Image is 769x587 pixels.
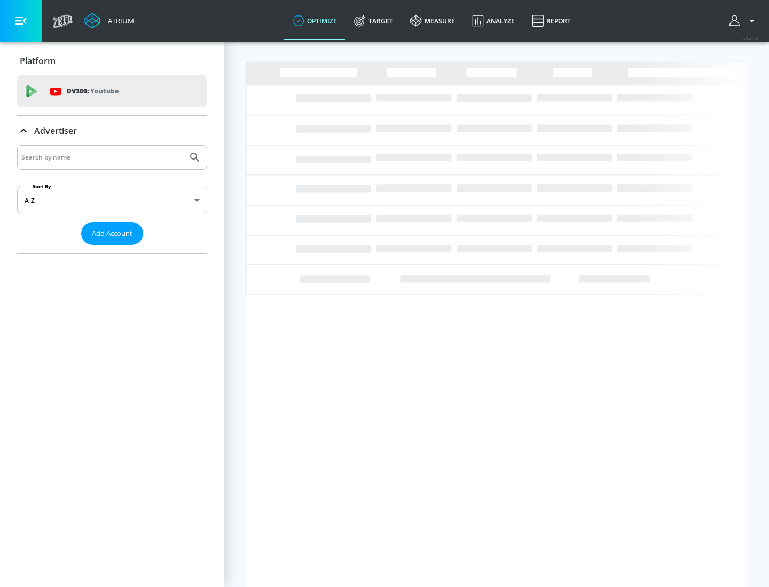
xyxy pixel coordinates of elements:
div: Platform [17,46,207,76]
a: Report [523,2,579,40]
div: Advertiser [17,116,207,146]
div: Atrium [104,16,134,26]
nav: list of Advertiser [17,245,207,253]
div: A-Z [17,187,207,213]
button: Add Account [81,222,143,245]
a: Target [346,2,402,40]
a: Analyze [464,2,523,40]
p: Platform [20,55,56,67]
input: Search by name [21,150,183,164]
a: optimize [284,2,346,40]
a: measure [402,2,464,40]
div: DV360: Youtube [17,75,207,107]
a: Atrium [84,13,134,29]
p: DV360: [67,85,119,97]
span: Add Account [92,227,132,240]
p: Advertiser [34,125,77,137]
span: v 4.24.0 [743,35,758,41]
label: Sort By [30,183,53,190]
div: Advertiser [17,145,207,253]
p: Youtube [90,85,119,97]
